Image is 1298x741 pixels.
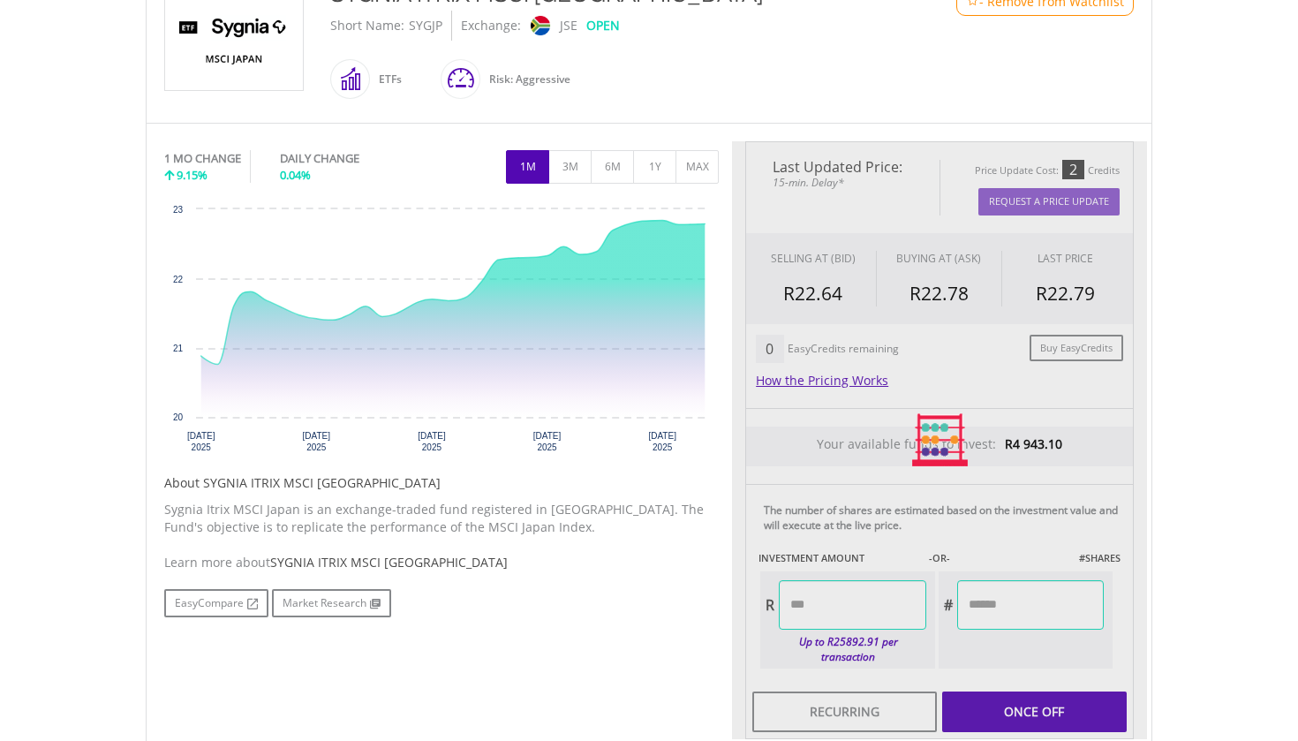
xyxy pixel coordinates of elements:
[461,11,521,41] div: Exchange:
[480,58,570,101] div: Risk: Aggressive
[675,150,719,184] button: MAX
[531,16,550,35] img: jse.png
[173,205,184,215] text: 23
[177,167,208,183] span: 9.15%
[164,501,719,536] p: Sygnia Itrix MSCI Japan is an exchange-traded fund registered in [GEOGRAPHIC_DATA]. The Fund's ob...
[409,11,442,41] div: SYGJP
[173,344,184,353] text: 21
[586,11,620,41] div: OPEN
[418,431,446,452] text: [DATE] 2025
[560,11,577,41] div: JSE
[164,554,719,571] div: Learn more about
[270,554,508,571] span: SYGNIA ITRIX MSCI [GEOGRAPHIC_DATA]
[173,275,184,284] text: 22
[330,11,404,41] div: Short Name:
[187,431,215,452] text: [DATE] 2025
[533,431,562,452] text: [DATE] 2025
[164,150,241,167] div: 1 MO CHANGE
[303,431,331,452] text: [DATE] 2025
[591,150,634,184] button: 6M
[648,431,676,452] text: [DATE] 2025
[272,589,391,617] a: Market Research
[506,150,549,184] button: 1M
[164,200,719,465] div: Chart. Highcharts interactive chart.
[164,200,719,465] svg: Interactive chart
[280,167,311,183] span: 0.04%
[164,589,268,617] a: EasyCompare
[548,150,592,184] button: 3M
[370,58,402,101] div: ETFs
[633,150,676,184] button: 1Y
[280,150,419,167] div: DAILY CHANGE
[164,474,719,492] h5: About SYGNIA ITRIX MSCI [GEOGRAPHIC_DATA]
[173,412,184,422] text: 20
